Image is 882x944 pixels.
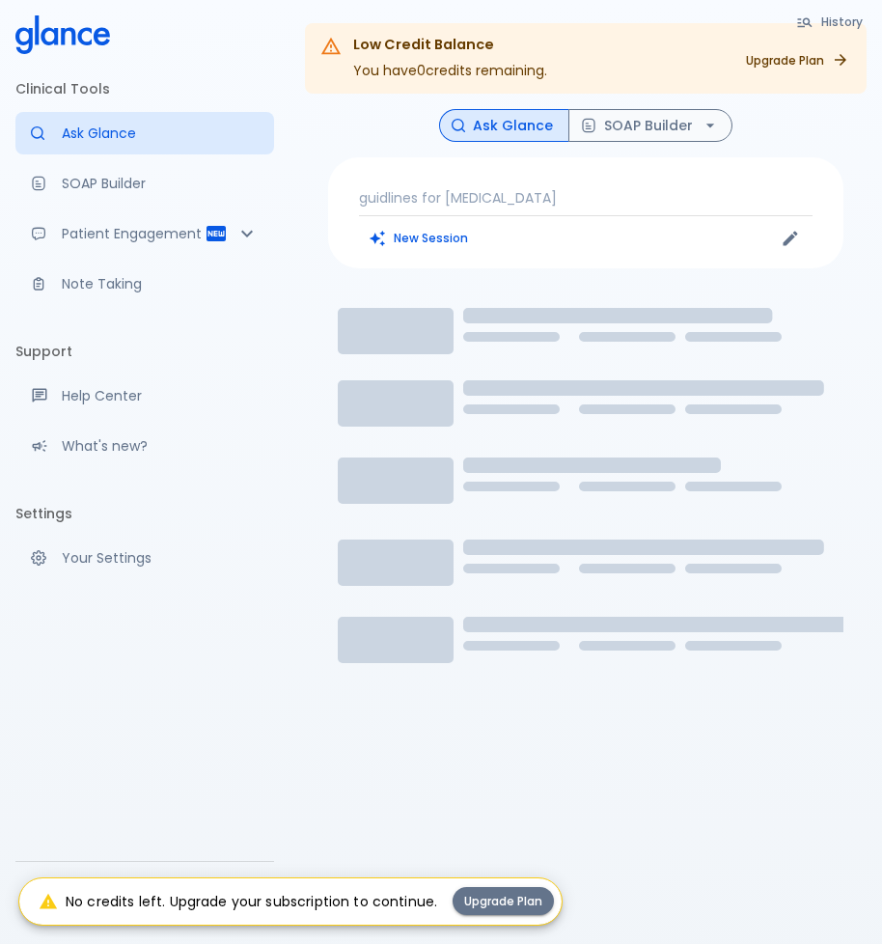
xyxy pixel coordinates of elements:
p: Your Settings [62,548,259,568]
p: Ask Glance [62,124,259,143]
p: Patient Engagement [62,224,205,243]
p: What's new? [62,436,259,456]
div: [PERSON_NAME][GEOGRAPHIC_DATA] [15,870,274,936]
button: Clears all inputs and results. [359,224,480,252]
button: Edit [776,224,805,253]
button: SOAP Builder [568,109,732,143]
p: SOAP Builder [62,174,259,193]
p: guidlines for [MEDICAL_DATA] [359,188,813,208]
li: Support [15,328,274,375]
p: Note Taking [62,274,259,293]
p: Help Center [62,386,259,405]
button: Ask Glance [439,109,569,143]
div: Patient Reports & Referrals [15,212,274,255]
a: Upgrade Plan [734,46,859,74]
a: Moramiz: Find ICD10AM codes instantly [15,112,274,154]
div: Low Credit Balance [353,35,547,56]
a: Advanced note-taking [15,263,274,305]
button: Upgrade Plan [453,887,554,915]
a: Get help from our support team [15,375,274,417]
div: Recent updates and feature releases [15,425,274,467]
div: No credits left. Upgrade your subscription to continue. [39,884,437,919]
li: Settings [15,490,274,537]
li: Clinical Tools [15,66,274,112]
a: Manage your settings [15,537,274,579]
a: Docugen: Compose a clinical documentation in seconds [15,162,274,205]
button: History [786,8,874,36]
div: You have 0 credits remaining. [353,29,547,88]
